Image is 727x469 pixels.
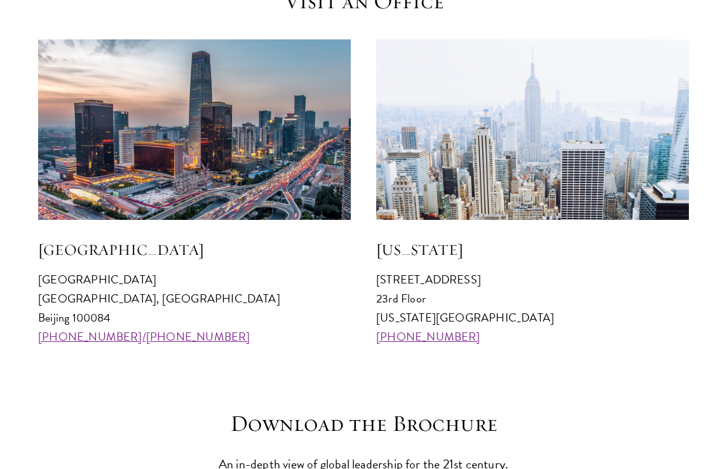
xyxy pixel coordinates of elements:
h5: [US_STATE] [376,239,689,261]
p: [STREET_ADDRESS] 23rd Floor [US_STATE][GEOGRAPHIC_DATA] [376,270,689,346]
a: [PHONE_NUMBER] [376,328,480,345]
p: [GEOGRAPHIC_DATA] [GEOGRAPHIC_DATA], [GEOGRAPHIC_DATA] Beijing 100084 [38,270,351,346]
h5: [GEOGRAPHIC_DATA] [38,239,351,261]
a: [PHONE_NUMBER]/[PHONE_NUMBER] [38,328,250,345]
h3: Download the Brochure [166,410,561,437]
